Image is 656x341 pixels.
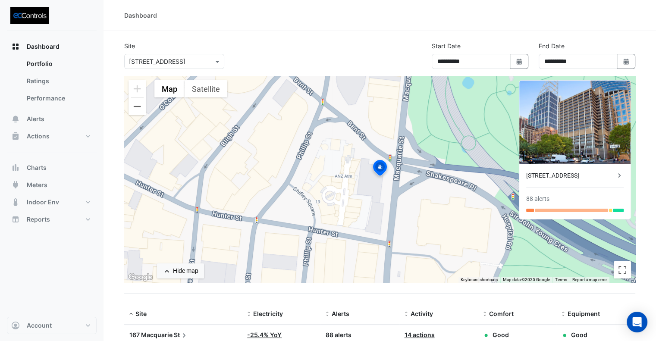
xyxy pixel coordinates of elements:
[11,198,20,206] app-icon: Indoor Env
[627,312,647,332] div: Open Intercom Messenger
[7,128,97,145] button: Actions
[10,7,49,24] img: Company Logo
[7,110,97,128] button: Alerts
[129,98,146,115] button: Zoom out
[326,330,394,340] div: 88 alerts
[27,181,47,189] span: Meters
[124,41,135,50] label: Site
[461,277,498,283] button: Keyboard shortcuts
[126,272,155,283] img: Google
[253,310,283,317] span: Electricity
[493,330,522,339] div: Good
[405,331,435,338] a: 14 actions
[11,115,20,123] app-icon: Alerts
[129,80,146,97] button: Zoom in
[27,321,52,330] span: Account
[124,11,157,20] div: Dashboard
[539,41,565,50] label: End Date
[20,72,97,90] a: Ratings
[571,330,601,339] div: Good
[27,198,59,206] span: Indoor Env
[20,90,97,107] a: Performance
[247,331,282,338] a: -25.4% YoY
[7,194,97,211] button: Indoor Env
[503,277,550,282] span: Map data ©2025 Google
[622,58,630,65] fa-icon: Select Date
[135,310,147,317] span: Site
[572,277,607,282] a: Report a map error
[432,41,461,50] label: Start Date
[20,55,97,72] a: Portfolio
[7,317,97,334] button: Account
[185,80,227,97] button: Show satellite imagery
[555,277,567,282] a: Terms (opens in new tab)
[126,272,155,283] a: Open this area in Google Maps (opens a new window)
[154,80,185,97] button: Show street map
[11,42,20,51] app-icon: Dashboard
[7,159,97,176] button: Charts
[370,159,389,179] img: site-pin-selected.svg
[7,38,97,55] button: Dashboard
[526,171,615,180] div: [STREET_ADDRESS]
[11,181,20,189] app-icon: Meters
[11,215,20,224] app-icon: Reports
[7,211,97,228] button: Reports
[129,331,173,338] span: 167 Macquarie
[173,266,198,275] div: Hide map
[27,132,50,141] span: Actions
[174,330,188,340] span: St
[568,310,600,317] span: Equipment
[614,261,631,278] button: Toggle fullscreen view
[11,132,20,141] app-icon: Actions
[489,310,514,317] span: Comfort
[157,263,204,278] button: Hide map
[515,58,523,65] fa-icon: Select Date
[526,194,549,203] div: 88 alerts
[7,55,97,110] div: Dashboard
[519,81,631,164] img: 167 Macquarie St
[411,310,433,317] span: Activity
[27,42,60,51] span: Dashboard
[11,163,20,172] app-icon: Charts
[27,215,50,224] span: Reports
[332,310,349,317] span: Alerts
[7,176,97,194] button: Meters
[27,163,47,172] span: Charts
[27,115,44,123] span: Alerts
